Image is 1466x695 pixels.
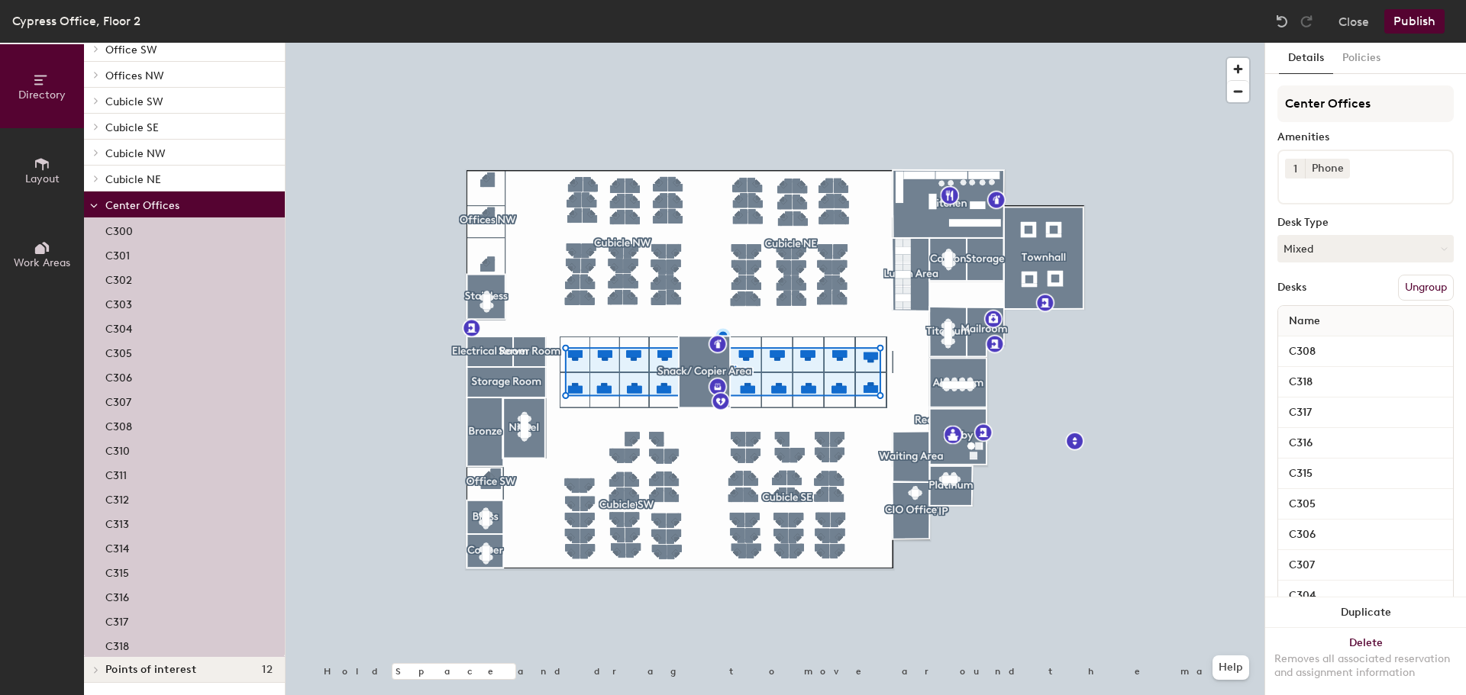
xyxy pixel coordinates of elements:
p: C303 [105,294,132,311]
span: 1 [1293,161,1297,177]
button: Duplicate [1265,597,1466,628]
span: Layout [25,172,60,185]
span: Cubicle SE [105,121,159,134]
span: Points of interest [105,664,196,676]
span: Directory [18,88,66,101]
div: Removes all associated reservation and assignment information [1274,652,1457,680]
span: Office SW [105,43,157,56]
input: Unnamed desk [1281,402,1450,423]
p: C307 [105,391,131,409]
input: Unnamed desk [1281,463,1450,484]
div: Desks [1277,282,1306,294]
span: Cubicle NW [105,147,166,160]
input: Unnamed desk [1281,341,1450,362]
p: C301 [105,245,130,262]
p: C310 [105,440,130,458]
div: Phone [1305,159,1350,179]
input: Unnamed desk [1281,555,1450,576]
span: Cubicle SW [105,95,163,108]
img: Undo [1274,14,1290,29]
button: Close [1338,9,1369,34]
p: C311 [105,465,127,482]
input: Unnamed desk [1281,524,1450,545]
span: Cubicle NE [105,173,161,186]
button: DeleteRemoves all associated reservation and assignment information [1265,628,1466,695]
input: Unnamed desk [1281,433,1450,454]
p: C318 [105,635,129,653]
img: Redo [1299,14,1314,29]
p: C313 [105,513,129,531]
p: C316 [105,587,129,604]
button: Ungroup [1398,275,1454,301]
p: C305 [105,343,132,360]
div: Amenities [1277,131,1454,143]
button: Policies [1333,43,1390,74]
p: C317 [105,611,128,629]
p: C314 [105,538,129,555]
p: C302 [105,269,132,287]
span: 12 [262,664,273,676]
p: C304 [105,318,132,336]
button: Publish [1384,9,1445,34]
span: Offices NW [105,69,164,82]
span: Center Offices [105,199,179,212]
p: C312 [105,489,129,507]
input: Unnamed desk [1281,585,1450,607]
span: Work Areas [14,256,70,269]
p: C308 [105,416,132,433]
input: Unnamed desk [1281,494,1450,515]
button: Details [1279,43,1333,74]
button: Mixed [1277,235,1454,262]
button: Help [1213,655,1249,680]
p: C300 [105,220,133,238]
input: Unnamed desk [1281,372,1450,393]
button: 1 [1285,159,1305,179]
div: Desk Type [1277,217,1454,229]
span: Name [1281,307,1328,335]
div: Cypress Office, Floor 2 [12,11,140,31]
p: C306 [105,367,132,385]
p: C315 [105,562,129,580]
